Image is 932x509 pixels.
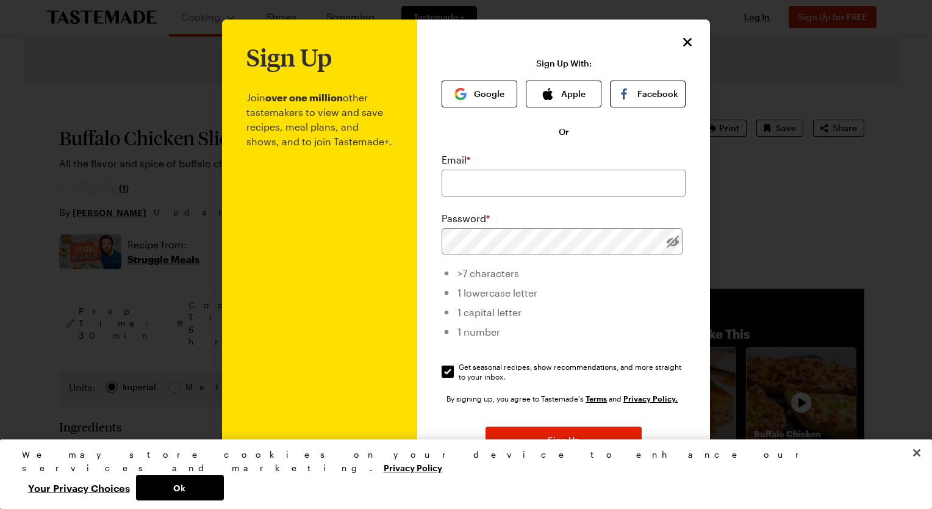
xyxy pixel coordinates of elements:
button: Close [903,439,930,466]
button: Facebook [610,81,686,107]
label: Email [442,153,470,167]
h1: Sign Up [246,44,332,71]
span: 1 number [457,326,500,338]
span: 1 lowercase letter [457,287,537,298]
b: over one million [265,92,343,103]
span: >7 characters [457,267,519,279]
div: Privacy [22,448,900,500]
button: Close [679,34,695,50]
div: By signing up, you agree to Tastemade's and [446,392,681,405]
button: Apple [526,81,601,107]
button: Ok [136,475,224,500]
button: Sign Up [486,427,642,453]
span: 1 capital letter [457,306,522,318]
input: Get seasonal recipes, show recommendations, and more straight to your inbox. [442,366,454,378]
span: Or [559,126,569,138]
button: Google [442,81,517,107]
span: Sign Up [548,434,580,446]
a: More information about your privacy, opens in a new tab [384,461,442,473]
div: We may store cookies on your device to enhance our services and marketing. [22,448,900,475]
button: Your Privacy Choices [22,475,136,500]
a: Tastemade Privacy Policy [623,393,678,403]
span: Get seasonal recipes, show recommendations, and more straight to your inbox. [459,362,687,381]
a: Tastemade Terms of Service [586,393,607,403]
label: Password [442,211,490,226]
p: Sign Up With: [536,59,592,68]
